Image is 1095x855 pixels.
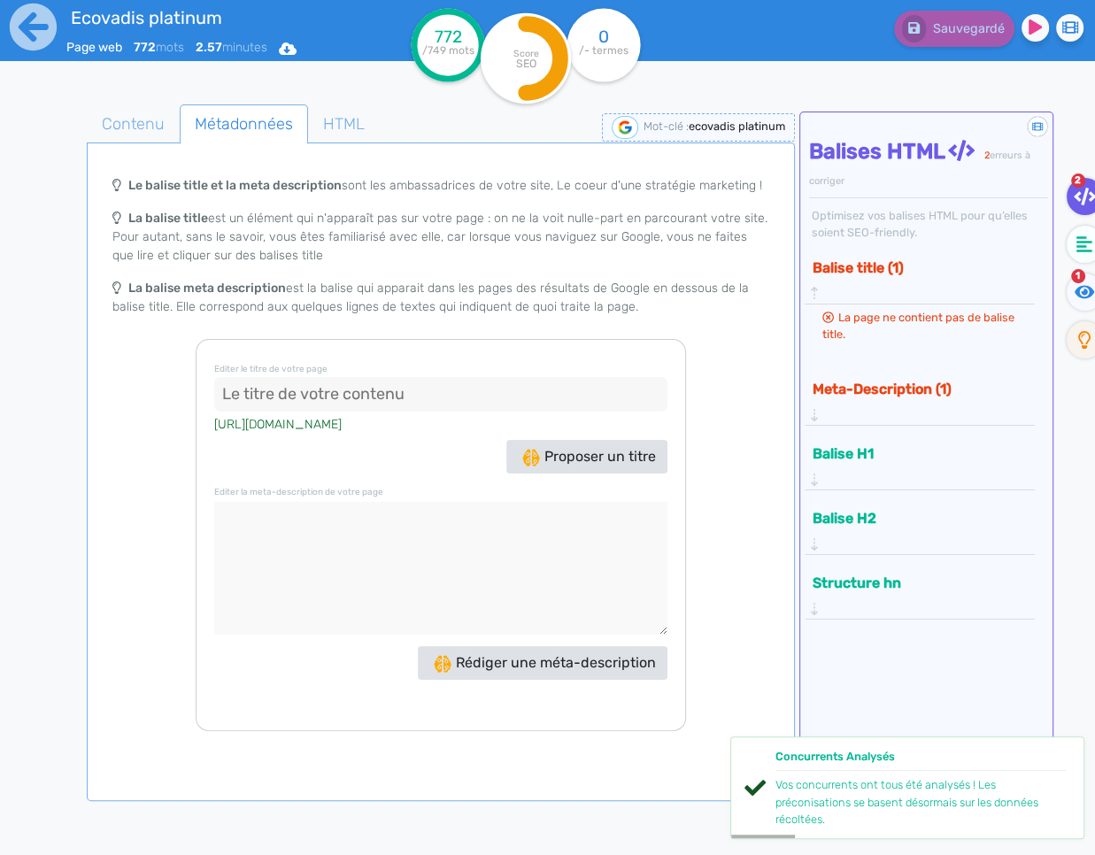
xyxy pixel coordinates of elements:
img: logo_orange.svg [28,28,42,42]
span: HTML [309,100,379,148]
b: La balise meta description [128,281,286,296]
div: Domaine: [DOMAIN_NAME] [46,46,200,60]
small: Editer le titre de votre page [214,364,328,374]
small: Editer la meta-description de votre page [214,487,383,497]
a: HTML [308,104,380,144]
input: Le titre de votre contenu [214,377,667,412]
button: Meta-Description (1) [807,374,1021,404]
a: Contenu [87,104,180,144]
img: website_grey.svg [28,46,42,60]
button: Sauvegardé [894,11,1014,47]
div: Vos concurrents ont tous été analysés ! Les préconisations se basent désormais sur les données ré... [775,776,1066,828]
input: title [66,4,395,32]
tspan: /- termes [579,44,628,57]
div: Meta-Description (1) [807,374,1032,425]
span: Proposer un titre [522,448,656,465]
span: 1 [1071,269,1085,283]
span: Métadonnées [181,100,307,148]
div: Domaine [91,104,136,116]
cite: [URL][DOMAIN_NAME] [214,415,342,434]
button: Balise H2 [807,504,1021,533]
div: Mots-clés [220,104,271,116]
p: est un élément qui n'apparaît pas sur votre page : on ne la voit nulle-part en parcourant votre s... [112,209,769,265]
button: Balise H1 [807,439,1021,468]
tspan: /749 mots [422,44,474,57]
b: La balise title [128,211,208,226]
div: Structure hn [807,568,1032,619]
h4: Balises HTML [809,139,1048,190]
a: Métadonnées [180,104,308,144]
span: erreurs à corriger [809,150,1030,187]
img: google-serp-logo.png [612,116,638,139]
span: minutes [196,40,267,55]
div: Balise H1 [807,439,1032,489]
span: Mot-clé : [644,119,689,133]
span: mots [134,40,184,55]
div: Concurrents Analysés [775,748,1066,771]
p: sont les ambassadrices de votre site, Le coeur d'une stratégie marketing ! [112,176,769,195]
span: Contenu [88,100,179,148]
img: tab_domain_overview_orange.svg [72,103,86,117]
div: Balise H2 [807,504,1032,554]
div: v 4.0.25 [50,28,87,42]
span: ecovadis platinum [689,119,785,133]
tspan: 772 [435,27,462,47]
span: 2 [984,150,990,161]
tspan: SEO [516,57,536,70]
div: Optimisez vos balises HTML pour qu’elles soient SEO-friendly. [809,207,1048,241]
button: Structure hn [807,568,1021,597]
span: Page web [66,40,122,55]
span: Sauvegardé [933,21,1005,36]
span: 2 [1071,173,1085,188]
button: Rédiger une méta-description [418,646,667,680]
div: Balise title (1) [807,253,1032,304]
tspan: Score [513,48,539,59]
span: Rédiger une méta-description [434,654,656,671]
b: Le balise title et la meta description [128,178,342,193]
img: tab_keywords_by_traffic_grey.svg [201,103,215,117]
b: 2.57 [196,40,222,55]
tspan: 0 [598,27,609,47]
b: 772 [134,40,156,55]
button: Balise title (1) [807,253,1021,282]
p: est la balise qui apparait dans les pages des résultats de Google en dessous de la balise title. ... [112,279,769,316]
span: La page ne contient pas de balise title. [822,311,1014,341]
button: Proposer un titre [506,440,667,474]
